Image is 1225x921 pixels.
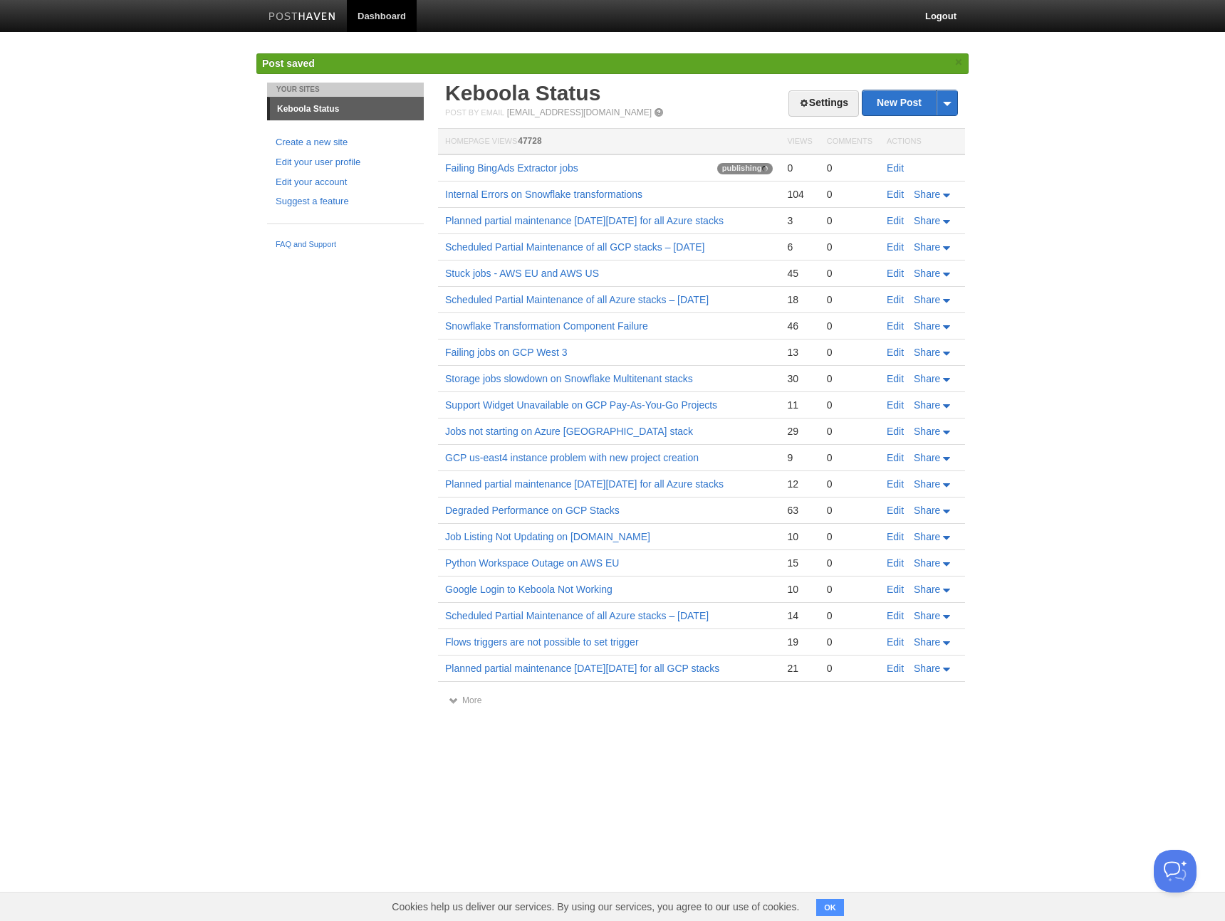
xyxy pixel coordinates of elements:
[887,373,904,384] a: Edit
[827,425,872,438] div: 0
[887,189,904,200] a: Edit
[787,583,812,596] div: 10
[445,478,724,490] a: Planned partial maintenance [DATE][DATE] for all Azure stacks
[914,452,940,463] span: Share
[914,347,940,358] span: Share
[445,636,639,648] a: Flows triggers are not possible to set trigger
[914,478,940,490] span: Share
[914,294,940,305] span: Share
[787,530,812,543] div: 10
[276,238,415,251] a: FAQ and Support
[914,268,940,279] span: Share
[820,129,880,155] th: Comments
[445,531,650,542] a: Job Listing Not Updating on [DOMAIN_NAME]
[914,320,940,332] span: Share
[445,610,709,621] a: Scheduled Partial Maintenance of all Azure stacks – [DATE]
[787,557,812,569] div: 15
[887,294,904,305] a: Edit
[445,108,504,117] span: Post by Email
[914,610,940,621] span: Share
[887,426,904,437] a: Edit
[880,129,965,155] th: Actions
[276,155,415,170] a: Edit your user profile
[862,90,957,115] a: New Post
[914,636,940,648] span: Share
[887,399,904,411] a: Edit
[827,478,872,490] div: 0
[787,346,812,359] div: 13
[787,293,812,306] div: 18
[887,268,904,279] a: Edit
[445,189,642,200] a: Internal Errors on Snowflake transformations
[914,505,940,516] span: Share
[787,609,812,622] div: 14
[887,557,904,569] a: Edit
[445,215,724,226] a: Planned partial maintenance [DATE][DATE] for all Azure stacks
[827,662,872,675] div: 0
[887,241,904,253] a: Edit
[445,426,693,437] a: Jobs not starting on Azure [GEOGRAPHIC_DATA] stack
[445,241,704,253] a: Scheduled Partial Maintenance of all GCP stacks – [DATE]
[887,505,904,516] a: Edit
[827,636,872,648] div: 0
[914,584,940,595] span: Share
[717,163,773,174] span: publishing
[787,320,812,332] div: 46
[827,451,872,464] div: 0
[445,399,717,411] a: Support Widget Unavailable on GCP Pay-As-You-Go Projects
[887,347,904,358] a: Edit
[445,373,693,384] a: Storage jobs slowdown on Snowflake Multitenant stacks
[887,320,904,332] a: Edit
[787,451,812,464] div: 9
[445,162,578,174] a: Failing BingAds Extractor jobs
[827,504,872,517] div: 0
[276,175,415,190] a: Edit your account
[780,129,819,155] th: Views
[827,188,872,201] div: 0
[787,662,812,675] div: 21
[887,531,904,542] a: Edit
[887,162,904,174] a: Edit
[438,129,780,155] th: Homepage Views
[887,215,904,226] a: Edit
[445,663,719,674] a: Planned partial maintenance [DATE][DATE] for all GCP stacks
[827,241,872,253] div: 0
[445,268,599,279] a: Stuck jobs - AWS EU and AWS US
[445,557,619,569] a: Python Workspace Outage on AWS EU
[787,504,812,517] div: 63
[762,166,768,172] img: loading-tiny-gray.gif
[445,81,600,105] a: Keboola Status
[445,347,567,358] a: Failing jobs on GCP West 3
[914,557,940,569] span: Share
[445,584,612,595] a: Google Login to Keboola Not Working
[269,12,336,23] img: Posthaven-bar
[914,426,940,437] span: Share
[518,136,541,146] span: 47728
[914,531,940,542] span: Share
[827,267,872,280] div: 0
[827,346,872,359] div: 0
[887,478,904,490] a: Edit
[827,583,872,596] div: 0
[788,90,859,117] a: Settings
[270,98,424,120] a: Keboola Status
[816,899,844,916] button: OK
[887,663,904,674] a: Edit
[914,373,940,384] span: Share
[787,372,812,385] div: 30
[787,267,812,280] div: 45
[887,452,904,463] a: Edit
[914,663,940,674] span: Share
[914,241,940,253] span: Share
[787,425,812,438] div: 29
[507,107,652,117] a: [EMAIL_ADDRESS][DOMAIN_NAME]
[267,83,424,97] li: Your Sites
[887,636,904,648] a: Edit
[787,241,812,253] div: 6
[787,188,812,201] div: 104
[787,636,812,648] div: 19
[827,372,872,385] div: 0
[377,893,813,921] span: Cookies help us deliver our services. By using our services, you agree to our use of cookies.
[827,162,872,174] div: 0
[787,478,812,490] div: 12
